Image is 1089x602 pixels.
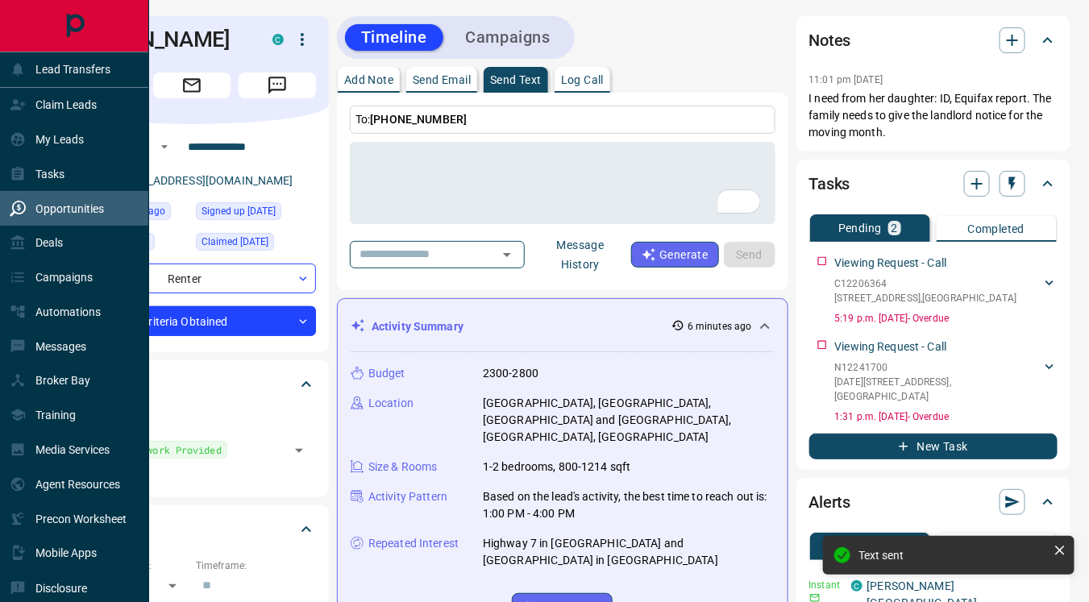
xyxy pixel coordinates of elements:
[368,365,405,382] p: Budget
[111,174,293,187] a: [EMAIL_ADDRESS][DOMAIN_NAME]
[68,306,316,336] div: Criteria Obtained
[809,489,851,515] h2: Alerts
[496,243,518,266] button: Open
[561,74,604,85] p: Log Call
[239,73,316,98] span: Message
[372,318,463,335] p: Activity Summary
[838,222,882,234] p: Pending
[809,27,851,53] h2: Notes
[344,74,393,85] p: Add Note
[196,233,316,255] div: Sun Jun 29 2025
[68,264,316,293] div: Renter
[68,27,248,52] h1: [PERSON_NAME]
[835,409,1058,424] p: 1:31 p.m. [DATE] - Overdue
[272,34,284,45] div: condos.ca
[968,223,1025,235] p: Completed
[809,164,1058,203] div: Tasks
[153,73,231,98] span: Email
[809,171,850,197] h2: Tasks
[368,535,459,552] p: Repeated Interest
[450,24,567,51] button: Campaigns
[288,439,310,462] button: Open
[892,222,898,234] p: 2
[835,357,1058,407] div: N12241700[DATE][STREET_ADDRESS],[GEOGRAPHIC_DATA]
[202,203,276,219] span: Signed up [DATE]
[368,459,438,475] p: Size & Rooms
[483,365,538,382] p: 2300-2800
[351,312,775,342] div: Activity Summary6 minutes ago
[809,90,1058,141] p: I need from her daughter: ID, Equifax report. The family needs to give the landlord notice for th...
[835,276,1017,291] p: C12206364
[196,558,316,573] p: Timeframe:
[368,395,414,412] p: Location
[530,232,631,277] button: Message History
[835,273,1058,309] div: C12206364[STREET_ADDRESS],[GEOGRAPHIC_DATA]
[361,149,764,218] textarea: To enrich screen reader interactions, please activate Accessibility in Grammarly extension settings
[835,291,1017,305] p: [STREET_ADDRESS] , [GEOGRAPHIC_DATA]
[835,375,1041,404] p: [DATE][STREET_ADDRESS] , [GEOGRAPHIC_DATA]
[368,488,447,505] p: Activity Pattern
[490,74,542,85] p: Send Text
[68,365,316,404] div: Tags
[835,360,1041,375] p: N12241700
[835,255,947,272] p: Viewing Request - Call
[196,202,316,225] div: Sat Jun 28 2025
[370,113,467,126] span: [PHONE_NUMBER]
[809,483,1058,521] div: Alerts
[809,578,842,592] p: Instant
[483,535,775,569] p: Highway 7 in [GEOGRAPHIC_DATA] and [GEOGRAPHIC_DATA] in [GEOGRAPHIC_DATA]
[68,510,316,549] div: Criteria
[858,549,1047,562] div: Text sent
[202,234,268,250] span: Claimed [DATE]
[835,311,1058,326] p: 5:19 p.m. [DATE] - Overdue
[483,459,631,475] p: 1-2 bedrooms, 800-1214 sqft
[809,434,1058,459] button: New Task
[350,106,775,134] p: To:
[688,319,751,334] p: 6 minutes ago
[155,137,174,156] button: Open
[78,442,222,458] span: Rental Paperwork Provided
[835,338,947,355] p: Viewing Request - Call
[483,488,775,522] p: Based on the lead's activity, the best time to reach out is: 1:00 PM - 4:00 PM
[809,74,883,85] p: 11:01 pm [DATE]
[345,24,443,51] button: Timeline
[483,395,775,446] p: [GEOGRAPHIC_DATA], [GEOGRAPHIC_DATA], [GEOGRAPHIC_DATA] and [GEOGRAPHIC_DATA], [GEOGRAPHIC_DATA],...
[809,21,1058,60] div: Notes
[413,74,471,85] p: Send Email
[631,242,718,268] button: Generate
